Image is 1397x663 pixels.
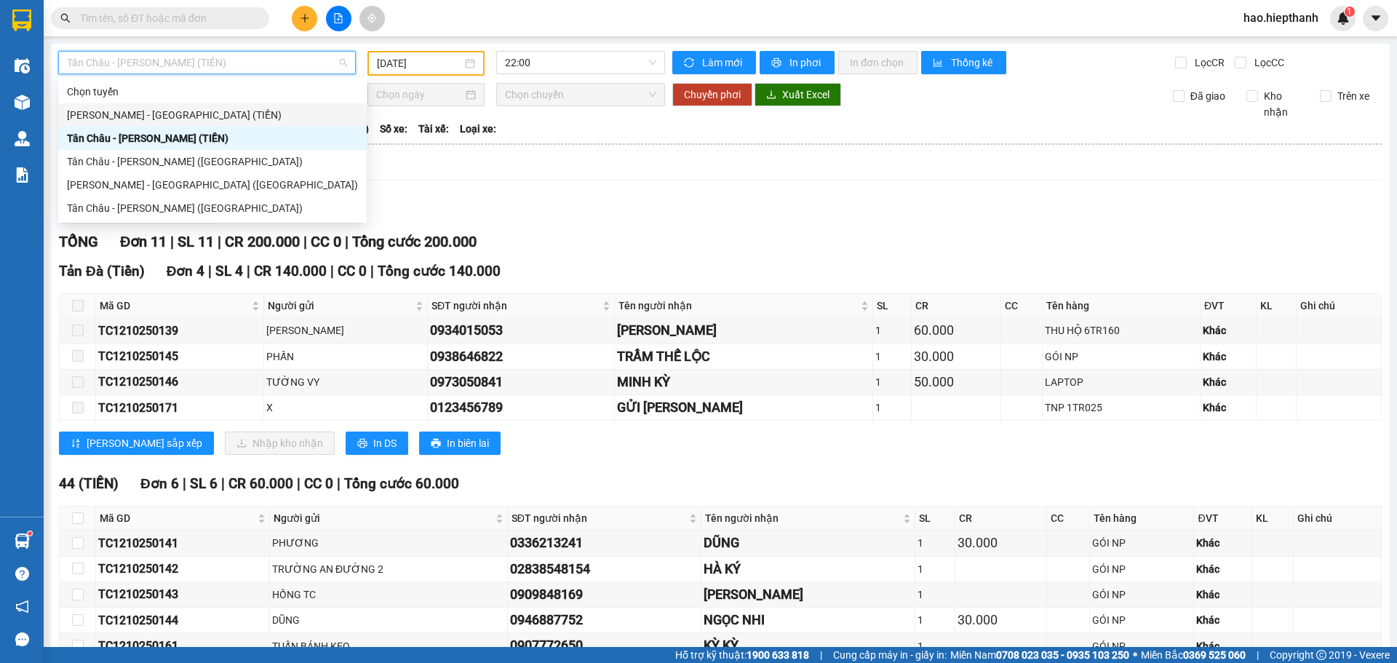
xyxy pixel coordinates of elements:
div: TUẤN BÁNH KẸO [272,638,505,654]
td: KHO TONY [615,318,873,344]
div: Khác [1203,349,1254,365]
div: TRƯỜNG AN ĐƯỜNG 2 [272,561,505,577]
td: 02838548154 [508,557,701,582]
div: HÀ KÝ [704,559,912,579]
div: GÓI NP [1092,612,1191,628]
div: TRẦM THẾ LỘC [617,346,870,367]
span: 1 [1347,7,1352,17]
div: Tân Châu - [PERSON_NAME] ([GEOGRAPHIC_DATA]) [67,154,358,170]
div: MINH KỲ [617,372,870,392]
span: | [337,475,341,492]
th: CR [955,507,1048,531]
th: SL [915,507,955,531]
div: Tân Châu - [PERSON_NAME] (TIỀN) [67,130,358,146]
span: | [370,263,374,279]
span: Trên xe [1332,88,1375,104]
div: 1 [875,322,909,338]
img: logo-vxr [12,9,31,31]
div: 0909848169 [510,584,698,605]
div: 1 [918,638,952,654]
span: | [297,475,301,492]
div: Hồ Chí Minh - Tân Châu (TIỀN) [58,103,367,127]
div: GỬI [PERSON_NAME] [617,397,870,418]
span: Đơn 11 [120,233,167,250]
img: warehouse-icon [15,95,30,110]
td: MINH KỲ [615,370,873,395]
span: Miền Nam [950,647,1129,663]
div: GÓI NP [1092,561,1191,577]
span: In DS [373,435,397,451]
span: Miền Bắc [1141,647,1246,663]
sup: 1 [28,531,32,536]
img: icon-new-feature [1337,12,1350,25]
div: GÓI NP [1045,349,1198,365]
button: downloadNhập kho nhận [225,432,335,455]
th: KL [1252,507,1294,531]
span: | [218,233,221,250]
div: 30.000 [914,346,998,367]
button: downloadXuất Excel [755,83,841,106]
th: ĐVT [1194,507,1252,531]
div: [PERSON_NAME] [266,322,425,338]
span: Tổng cước 140.000 [378,263,501,279]
span: | [303,233,307,250]
td: 0973050841 [428,370,615,395]
div: 50.000 [914,372,998,392]
div: Tân Châu - [PERSON_NAME] ([GEOGRAPHIC_DATA]) [67,200,358,216]
span: SL 6 [190,475,218,492]
div: 1 [875,400,909,416]
span: message [15,632,29,646]
button: printerIn biên lai [419,432,501,455]
div: GÓI NP [1092,535,1191,551]
span: CC 0 [304,475,333,492]
div: 0973050841 [430,372,612,392]
td: 0123456789 [428,395,615,421]
div: TC1210250139 [98,322,261,340]
span: printer [357,438,367,450]
div: LAPTOP [1045,374,1198,390]
div: DŨNG [272,612,505,628]
span: SL 4 [215,263,243,279]
td: HÀ KÝ [701,557,915,582]
div: 0934015053 [430,320,612,341]
td: KỲ KỲ [701,633,915,659]
td: TC1210250144 [96,608,270,633]
td: TC1210250145 [96,344,264,370]
span: Cung cấp máy in - giấy in: [833,647,947,663]
div: TC1210250146 [98,373,261,391]
span: Làm mới [702,55,744,71]
div: 0946887752 [510,610,698,630]
div: Chọn tuyến [67,84,358,100]
span: CR 140.000 [254,263,327,279]
span: | [1257,647,1259,663]
span: aim [367,13,377,23]
span: Tài xế: [418,121,449,137]
strong: 1900 633 818 [747,649,809,661]
span: plus [300,13,310,23]
strong: 0708 023 035 - 0935 103 250 [996,649,1129,661]
div: Khác [1196,535,1249,551]
span: | [221,475,225,492]
span: SĐT người nhận [512,510,686,526]
span: Tổng cước 60.000 [344,475,459,492]
button: plus [292,6,317,31]
th: CC [1001,294,1043,318]
div: Hồ Chí Minh - Tân Châu (Giường) [58,173,367,196]
span: printer [771,57,784,69]
div: KỲ KỲ [704,635,912,656]
button: caret-down [1363,6,1388,31]
span: 22:00 [505,52,656,74]
div: Khác [1196,612,1249,628]
input: Chọn ngày [376,87,463,103]
td: TC1210250161 [96,633,270,659]
span: file-add [333,13,343,23]
span: ⚪️ [1133,652,1137,658]
div: 1 [875,374,909,390]
div: 1 [918,561,952,577]
span: In biên lai [447,435,489,451]
td: 0934015053 [428,318,615,344]
button: printerIn phơi [760,51,835,74]
span: In phơi [789,55,823,71]
div: [PERSON_NAME] - [GEOGRAPHIC_DATA] ([GEOGRAPHIC_DATA]) [67,177,358,193]
img: solution-icon [15,167,30,183]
